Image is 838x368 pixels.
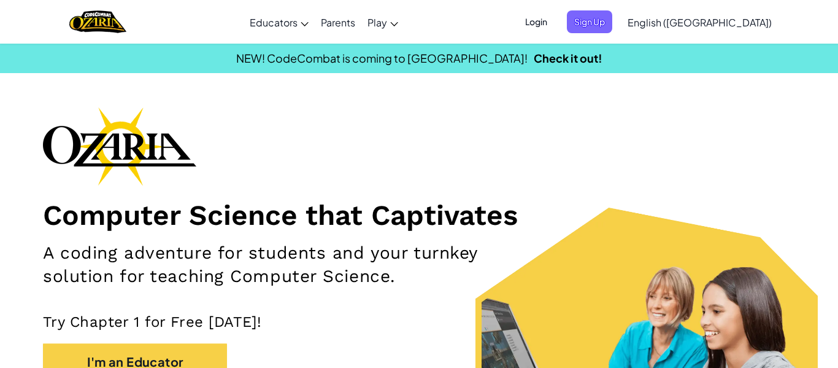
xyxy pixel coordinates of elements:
button: Login [518,10,555,33]
a: Ozaria by CodeCombat logo [69,9,126,34]
button: Sign Up [567,10,612,33]
h2: A coding adventure for students and your turnkey solution for teaching Computer Science. [43,241,547,288]
span: Educators [250,16,298,29]
p: Try Chapter 1 for Free [DATE]! [43,313,795,331]
a: Play [361,6,404,39]
span: NEW! CodeCombat is coming to [GEOGRAPHIC_DATA]! [236,51,528,65]
span: English ([GEOGRAPHIC_DATA]) [628,16,772,29]
img: Ozaria branding logo [43,107,196,186]
a: Educators [244,6,315,39]
a: Check it out! [534,51,602,65]
h1: Computer Science that Captivates [43,198,795,232]
img: Home [69,9,126,34]
span: Play [367,16,387,29]
a: English ([GEOGRAPHIC_DATA]) [621,6,778,39]
a: Parents [315,6,361,39]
